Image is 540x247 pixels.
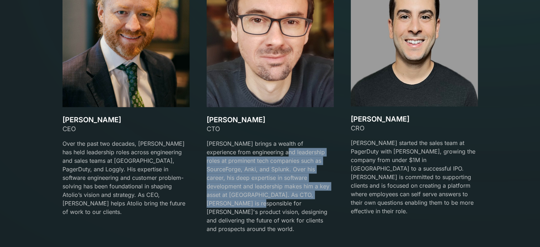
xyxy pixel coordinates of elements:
div: CRO [351,123,478,133]
h3: [PERSON_NAME] [62,116,190,124]
p: Over the past two decades, [PERSON_NAME] has held leadership roles across engineering and sales t... [62,139,190,216]
div: CEO [62,124,190,134]
iframe: Chat Widget [504,213,540,247]
h3: [PERSON_NAME] [207,116,334,124]
p: [PERSON_NAME] started the sales team at PagerDuty with [PERSON_NAME], growing the company from un... [351,139,478,215]
div: CTO [207,124,334,134]
p: [PERSON_NAME] brings a wealth of experience from engineering and leadership roles at prominent te... [207,139,334,233]
h3: [PERSON_NAME] [351,115,478,123]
